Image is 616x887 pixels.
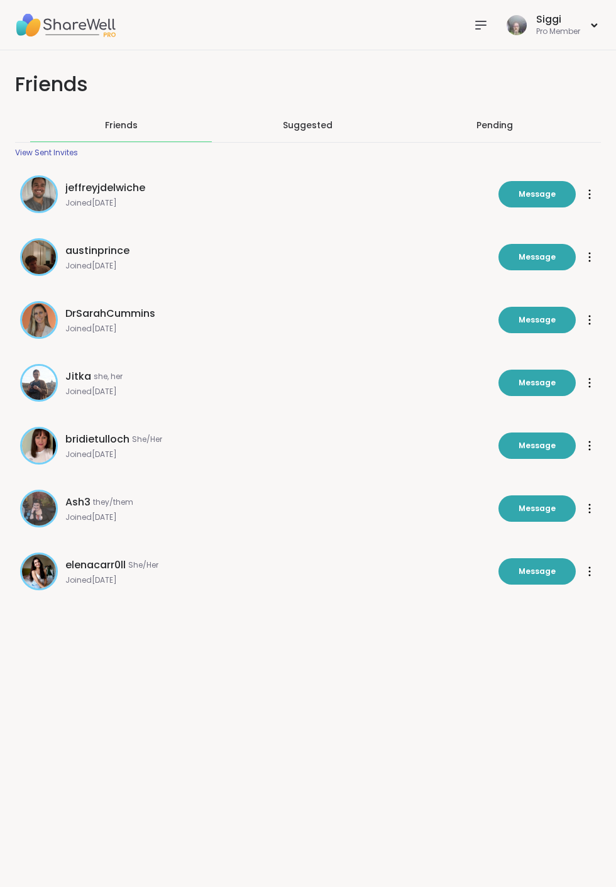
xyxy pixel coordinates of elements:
span: DrSarahCummins [65,306,155,321]
span: Joined [DATE] [65,324,491,334]
span: Joined [DATE] [65,512,491,522]
span: Message [519,377,556,388]
span: She/Her [128,560,158,570]
span: She/Her [132,434,162,444]
img: austinprince [22,240,56,274]
span: Jitka [65,369,91,384]
span: Joined [DATE] [65,198,491,208]
div: Pending [476,119,513,131]
button: Message [498,181,576,207]
span: Suggested [283,119,333,131]
button: Message [498,495,576,522]
span: Joined [DATE] [65,261,491,271]
span: Message [519,189,556,200]
img: bridietulloch [22,429,56,463]
span: Message [519,251,556,263]
span: elenacarr0ll [65,558,126,573]
span: they/them [93,497,133,507]
button: Message [498,432,576,459]
span: Joined [DATE] [65,449,491,460]
span: Message [519,566,556,577]
span: bridietulloch [65,432,129,447]
h1: Friends [15,70,601,99]
img: Ash3 [22,492,56,526]
img: Siggi [507,15,527,35]
button: Message [498,558,576,585]
button: Message [498,370,576,396]
span: Joined [DATE] [65,387,491,397]
span: Ash3 [65,495,91,510]
span: Joined [DATE] [65,575,491,585]
span: Message [519,503,556,514]
img: DrSarahCummins [22,303,56,337]
img: ShareWell Nav Logo [15,3,116,47]
div: Siggi [536,13,580,26]
span: austinprince [65,243,129,258]
span: she, her [94,372,123,382]
img: Jitka [22,366,56,400]
span: Message [519,314,556,326]
div: Pro Member [536,26,580,37]
button: Message [498,307,576,333]
button: Message [498,244,576,270]
img: jeffreyjdelwiche [22,177,56,211]
div: View Sent Invites [15,148,78,158]
span: Message [519,440,556,451]
span: Friends [105,119,138,131]
span: jeffreyjdelwiche [65,180,145,196]
img: elenacarr0ll [22,554,56,588]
